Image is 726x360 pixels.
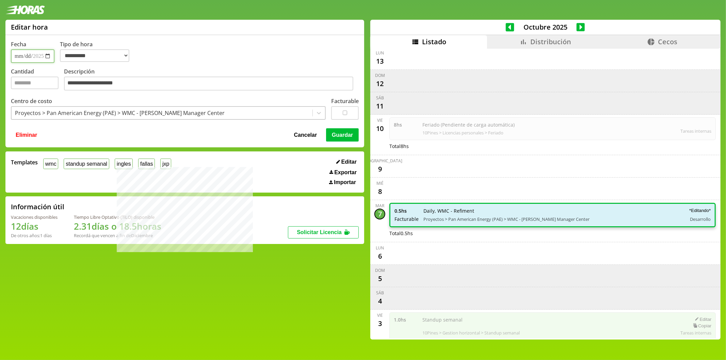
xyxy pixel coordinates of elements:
[422,37,446,46] span: Listado
[138,159,155,169] button: fallas
[374,318,385,329] div: 3
[374,164,385,175] div: 9
[11,232,58,239] div: De otros años: 1 días
[331,97,359,105] label: Facturable
[64,77,353,91] textarea: Descripción
[514,22,577,32] span: Octubre 2025
[60,49,129,62] select: Tipo de hora
[74,232,161,239] div: Recordá que vencen a fin de
[376,245,384,251] div: lun
[160,159,171,169] button: jxp
[376,290,384,296] div: sáb
[374,273,385,284] div: 5
[374,78,385,89] div: 12
[115,159,133,169] button: ingles
[370,49,721,339] div: scrollable content
[375,267,385,273] div: dom
[374,296,385,307] div: 4
[377,117,383,123] div: vie
[14,128,39,141] button: Eliminar
[11,159,38,166] span: Templates
[64,159,109,169] button: standup semanal
[74,220,161,232] h1: 2.31 días o 18.5 horas
[374,251,385,262] div: 6
[11,68,64,93] label: Cantidad
[288,226,359,239] button: Solicitar Licencia
[11,220,58,232] h1: 12 días
[60,40,135,63] label: Tipo de hora
[357,158,402,164] div: [DEMOGRAPHIC_DATA]
[376,180,384,186] div: mié
[341,159,357,165] span: Editar
[5,5,45,14] img: logotipo
[375,203,384,209] div: mar
[389,143,716,149] div: Total 8 hs
[11,97,52,105] label: Centro de costo
[15,109,225,117] div: Proyectos > Pan American Energy (PAE) > WMC - [PERSON_NAME] Manager Center
[292,128,319,141] button: Cancelar
[658,37,677,46] span: Cecos
[334,159,359,165] button: Editar
[377,312,383,318] div: vie
[74,214,161,220] div: Tiempo Libre Optativo (TiLO) disponible
[389,230,716,236] div: Total 0.5 hs
[11,77,59,89] input: Cantidad
[334,179,356,185] span: Importar
[297,229,342,235] span: Solicitar Licencia
[131,232,153,239] b: Diciembre
[376,50,384,56] div: lun
[43,159,58,169] button: wmc
[375,72,385,78] div: dom
[530,37,571,46] span: Distribución
[334,169,357,176] span: Exportar
[64,68,359,93] label: Descripción
[376,95,384,101] div: sáb
[11,40,26,48] label: Fecha
[374,101,385,112] div: 11
[374,56,385,67] div: 13
[326,128,359,141] button: Guardar
[11,202,64,211] h2: Información útil
[374,186,385,197] div: 8
[11,22,48,32] h1: Editar hora
[374,123,385,134] div: 10
[11,214,58,220] div: Vacaciones disponibles
[327,169,359,176] button: Exportar
[374,209,385,219] div: 7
